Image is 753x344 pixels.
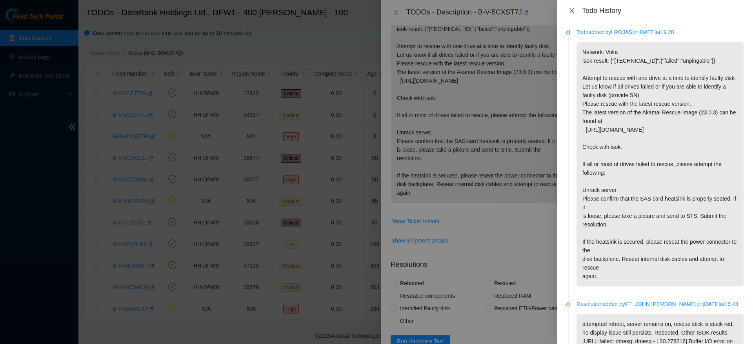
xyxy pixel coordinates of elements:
[569,7,575,14] span: close
[582,6,744,15] div: Todo History
[577,28,744,36] p: Todo added by LROJAS on [DATE] at 19:28
[577,300,744,308] p: Resolution added by FT_JOHN [PERSON_NAME] on [DATE] at 16:43
[577,42,744,286] p: Network: Volta isok-result: {"[TECHNICAL_ID]":{"failed":"unpingable"}} Attempt to rescue with one...
[566,7,577,14] button: Close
